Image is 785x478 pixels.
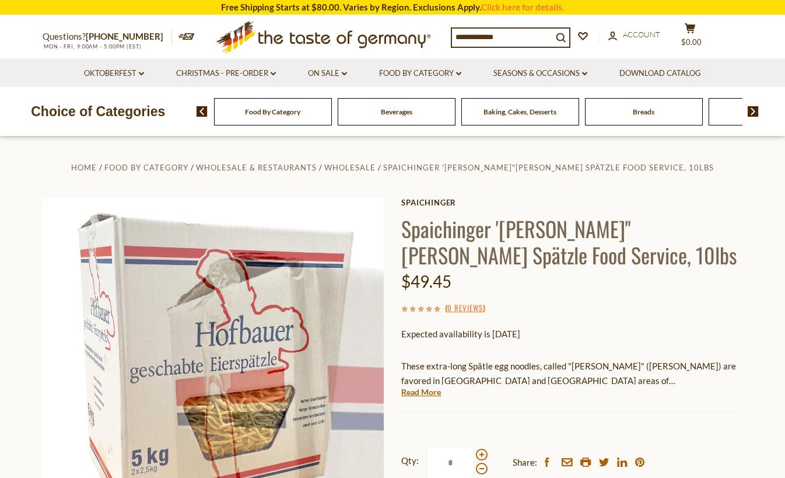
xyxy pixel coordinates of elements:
a: Wholesale [324,163,376,172]
a: Home [71,163,97,172]
p: These extra-long Spätle egg noodles, called "[PERSON_NAME]" ([PERSON_NAME]) are favored in [GEOGR... [401,359,742,388]
span: $0.00 [681,37,702,47]
span: Account [623,30,660,39]
a: Read More [401,386,441,398]
a: Download Catalog [619,67,701,80]
a: Account [608,29,660,41]
a: Click here for details. [481,2,564,12]
a: Seasons & Occasions [493,67,587,80]
span: MON - FRI, 9:00AM - 5:00PM (EST) [43,43,142,50]
a: Christmas - PRE-ORDER [176,67,276,80]
span: $49.45 [401,271,451,291]
a: Beverages [381,107,412,116]
p: Expected availability is [DATE] [401,327,742,341]
h1: Spaichinger '[PERSON_NAME]"[PERSON_NAME] Spätzle Food Service, 10lbs [401,215,742,268]
span: ( ) [445,302,485,313]
a: [PHONE_NUMBER] [86,31,163,41]
a: On Sale [308,67,347,80]
a: Wholesale & Restaurants [196,163,317,172]
a: Breads [633,107,654,116]
a: Spaichinger '[PERSON_NAME]"[PERSON_NAME] Spätzle Food Service, 10lbs [383,163,714,172]
a: spaichinger [401,198,742,207]
a: Food By Category [245,107,300,116]
span: Share: [513,455,537,470]
a: 0 Reviews [447,302,483,315]
a: Food By Category [104,163,188,172]
button: $0.00 [672,23,707,52]
strong: Qty: [401,453,419,468]
a: Baking, Cakes, Desserts [483,107,556,116]
a: Food By Category [379,67,461,80]
a: Oktoberfest [84,67,144,80]
p: Questions? [43,29,172,44]
img: previous arrow [197,106,208,117]
img: next arrow [748,106,759,117]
